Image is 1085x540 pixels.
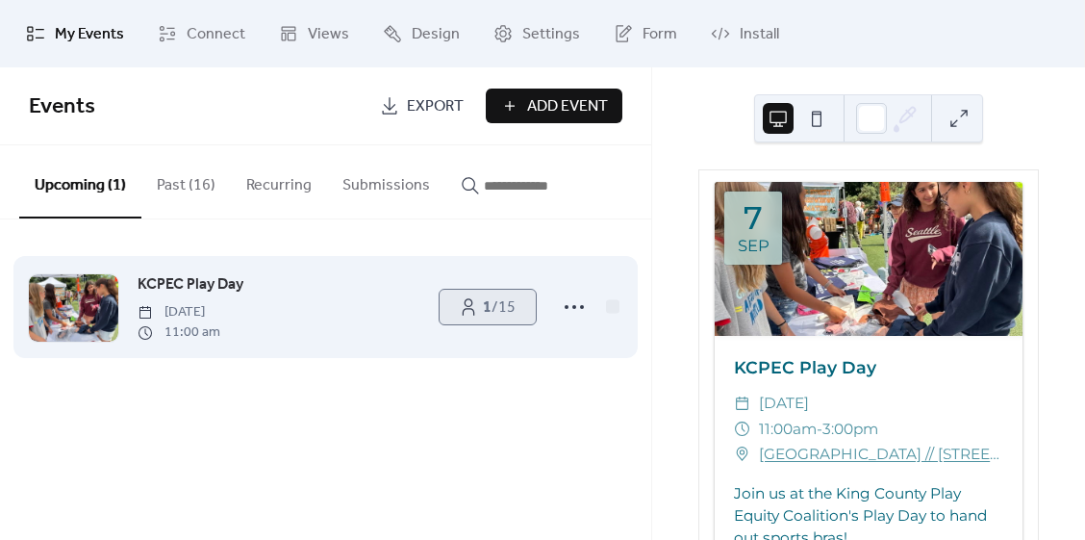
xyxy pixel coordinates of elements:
span: 11:00 am [138,322,220,343]
span: Design [412,23,460,46]
span: Views [308,23,349,46]
a: Views [265,8,364,60]
span: Settings [522,23,580,46]
a: [GEOGRAPHIC_DATA] // [STREET_ADDRESS] [759,442,1003,467]
span: - [817,417,822,442]
span: Export [407,95,464,118]
span: / 15 [483,296,516,320]
span: KCPEC Play Day [138,273,243,296]
a: Install [696,8,794,60]
a: 1/15 [440,290,536,324]
div: KCPEC Play Day [715,355,1022,380]
span: My Events [55,23,124,46]
a: My Events [12,8,139,60]
div: 7 [744,202,763,234]
span: Events [29,86,95,128]
span: [DATE] [759,391,809,416]
div: ​ [734,417,751,442]
span: Install [740,23,779,46]
span: Connect [187,23,245,46]
span: Form [643,23,677,46]
b: 1 [483,293,492,322]
button: Submissions [327,145,445,217]
a: Design [368,8,474,60]
div: Sep [738,238,770,254]
a: Form [599,8,692,60]
button: Past (16) [141,145,231,217]
div: ​ [734,442,751,467]
span: [DATE] [138,302,220,322]
a: Connect [143,8,260,60]
button: Upcoming (1) [19,145,141,219]
button: Recurring [231,145,327,217]
a: Settings [479,8,594,60]
span: 3:00pm [822,417,878,442]
div: ​ [734,391,751,416]
span: 11:00am [759,417,817,442]
a: KCPEC Play Day [138,272,243,297]
button: Add Event [486,89,622,123]
a: Export [366,89,478,123]
span: Add Event [527,95,608,118]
